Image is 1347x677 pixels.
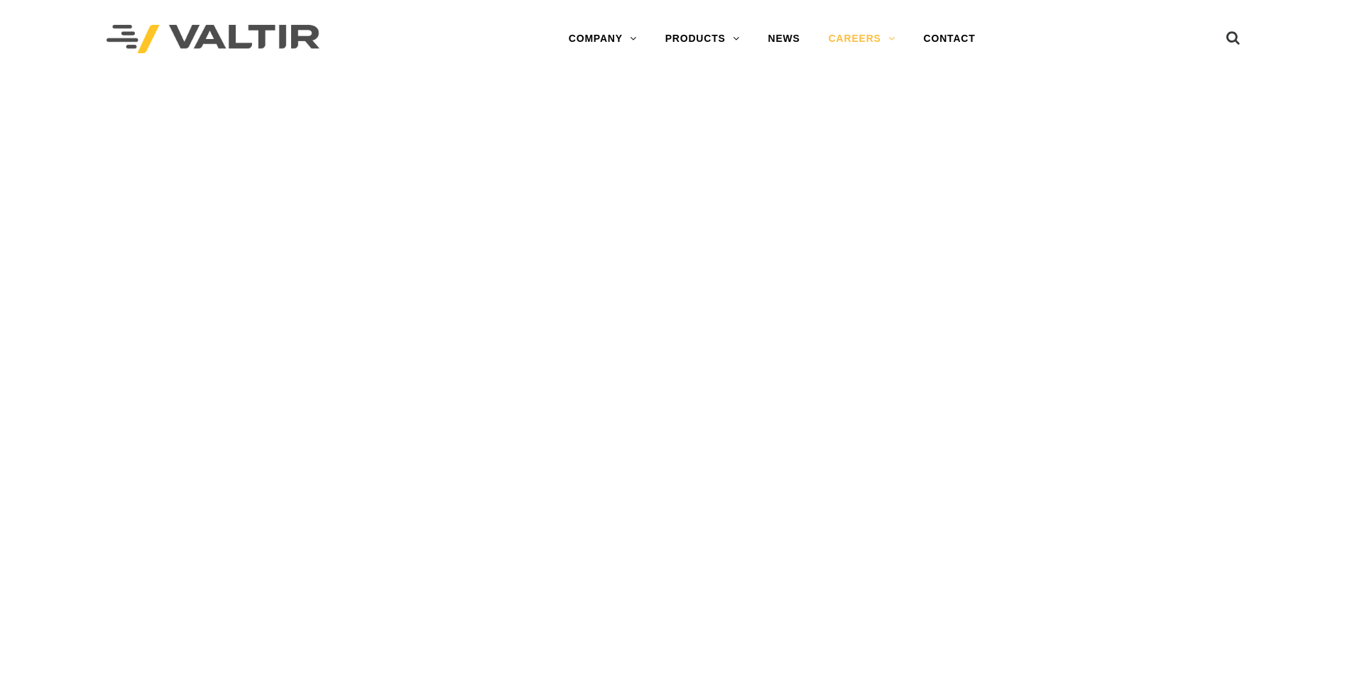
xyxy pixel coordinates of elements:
a: PRODUCTS [651,25,754,53]
a: NEWS [754,25,814,53]
a: COMPANY [555,25,651,53]
a: CAREERS [814,25,910,53]
a: CONTACT [910,25,990,53]
img: Valtir [107,25,320,54]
